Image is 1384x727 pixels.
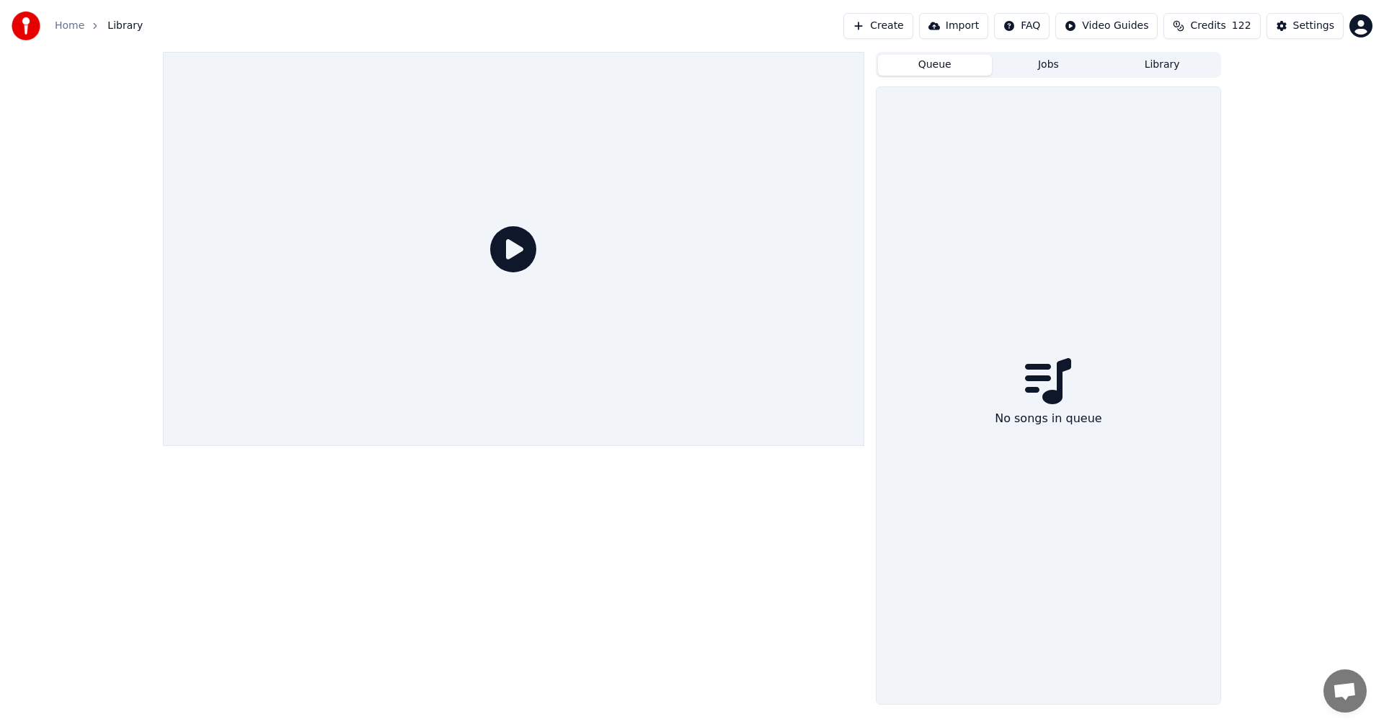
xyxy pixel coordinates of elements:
div: No songs in queue [989,404,1107,433]
span: Credits [1190,19,1225,33]
img: youka [12,12,40,40]
span: Library [107,19,143,33]
span: 122 [1232,19,1251,33]
div: Settings [1293,19,1334,33]
button: Video Guides [1055,13,1158,39]
button: Create [843,13,913,39]
button: Queue [878,55,992,76]
nav: breadcrumb [55,19,143,33]
button: FAQ [994,13,1050,39]
a: Home [55,19,84,33]
button: Library [1105,55,1219,76]
button: Jobs [992,55,1106,76]
button: Credits122 [1163,13,1260,39]
button: Settings [1267,13,1344,39]
div: 채팅 열기 [1323,669,1367,713]
button: Import [919,13,988,39]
